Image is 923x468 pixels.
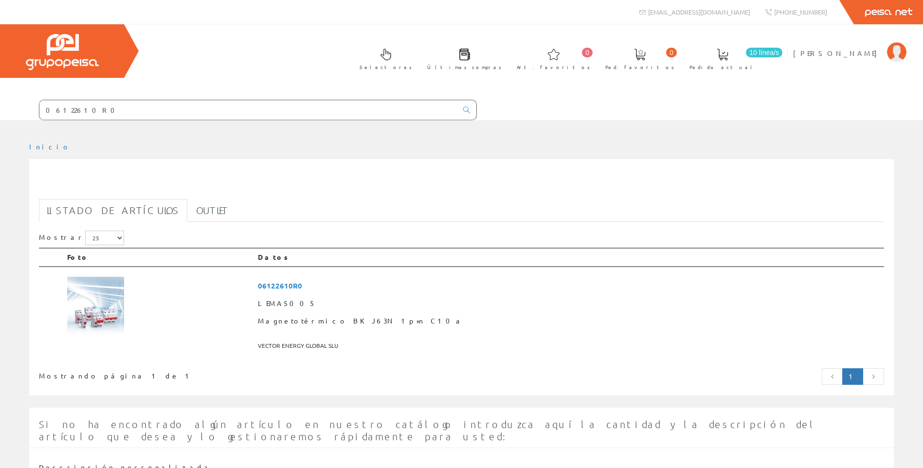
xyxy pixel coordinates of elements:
a: Listado de artículos [39,199,187,222]
span: Últimas compras [427,62,502,72]
span: 06122610R0 [258,277,880,295]
span: 0 [582,48,593,57]
th: Foto [63,248,254,267]
select: Mostrar [85,231,124,245]
input: Buscar ... [39,100,457,120]
a: Últimas compras [417,40,507,76]
span: Magnetotérmico BKJ63N 1p+n C10a [258,312,880,330]
span: [EMAIL_ADDRESS][DOMAIN_NAME] [648,8,750,16]
a: [PERSON_NAME] [793,40,906,50]
th: Datos [254,248,884,267]
div: Mostrando página 1 de 1 [39,367,382,381]
span: [PERSON_NAME] [793,48,882,58]
span: LEMA5005 [258,295,880,312]
a: Outlet [188,199,236,222]
a: Página anterior [822,368,843,385]
span: Selectores [360,62,412,72]
span: [PHONE_NUMBER] [774,8,827,16]
img: Foto artículo Magnetotérmico BKJ63N 1p+n C10a (116.92913385827x150) [67,277,124,350]
span: Si no ha encontrado algún artículo en nuestro catálogo introduzca aquí la cantidad y la descripci... [39,418,818,442]
label: Mostrar [39,231,124,245]
span: VECTOR ENERGY GLOBAL SLU [258,338,880,354]
a: Inicio [29,142,71,151]
img: Grupo Peisa [26,34,99,70]
a: Página siguiente [863,368,884,385]
span: Art. favoritos [517,62,590,72]
span: 0 [666,48,677,57]
a: Selectores [350,40,417,76]
a: 10 línea/s Pedido actual [680,40,785,76]
span: 10 línea/s [746,48,782,57]
span: Ped. favoritos [605,62,674,72]
h1: 06122610R0 [39,175,884,194]
a: Página actual [842,368,863,385]
span: Pedido actual [689,62,756,72]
